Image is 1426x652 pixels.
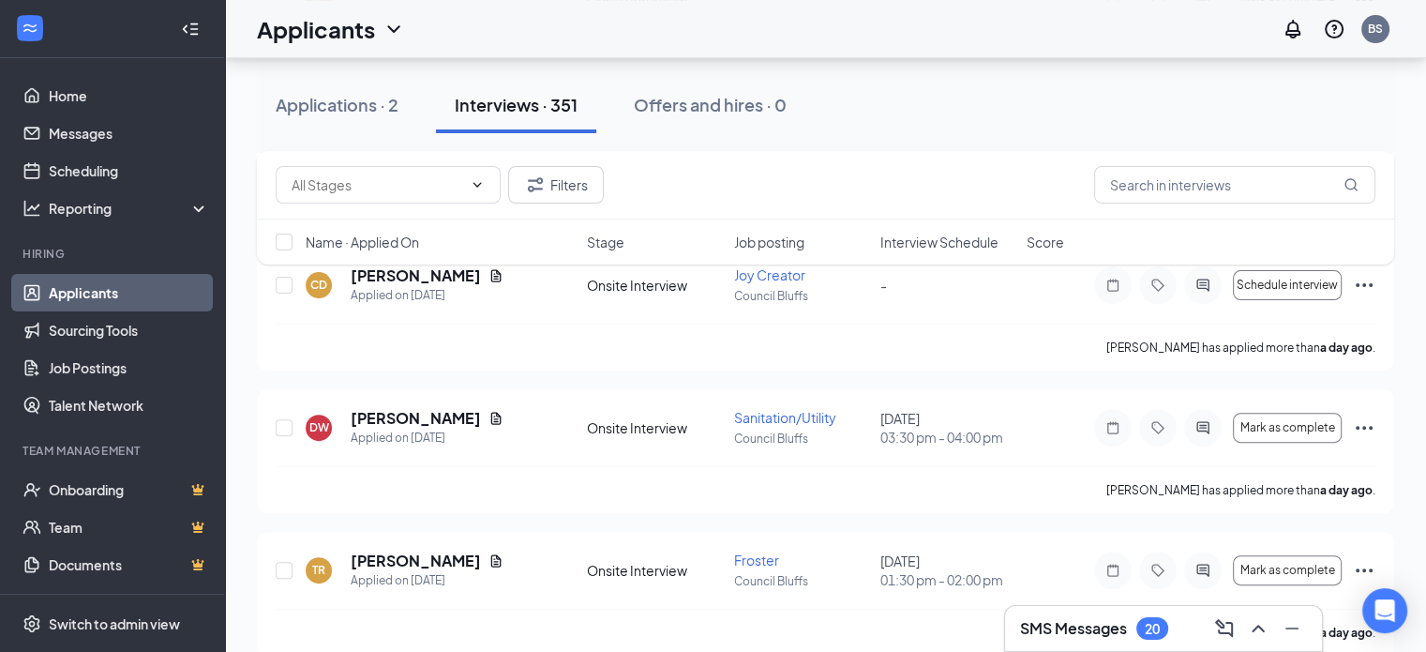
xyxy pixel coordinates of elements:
[508,166,604,204] button: Filter Filters
[23,443,205,459] div: Team Management
[351,551,481,571] h5: [PERSON_NAME]
[880,570,1015,589] span: 01:30 pm - 02:00 pm
[733,233,803,251] span: Job posting
[1239,421,1334,434] span: Mark as complete
[1233,270,1342,300] button: Schedule interview
[1147,563,1169,578] svg: Tag
[734,573,869,589] p: Council Bluffs
[1145,621,1160,637] div: 20
[1102,420,1124,435] svg: Note
[351,429,503,447] div: Applied on [DATE]
[351,408,481,429] h5: [PERSON_NAME]
[488,411,503,426] svg: Document
[880,409,1015,447] div: [DATE]
[23,614,41,633] svg: Settings
[1282,18,1304,40] svg: Notifications
[1192,420,1214,435] svg: ActiveChat
[1320,626,1373,640] b: a day ago
[21,19,39,38] svg: WorkstreamLogo
[1320,341,1373,355] b: a day ago
[1102,563,1124,578] svg: Note
[488,553,503,569] svg: Document
[634,93,787,116] div: Offers and hires · 0
[1147,278,1169,293] svg: Tag
[257,13,375,45] h1: Applicants
[1192,278,1214,293] svg: ActiveChat
[49,546,209,584] a: DocumentsCrown
[49,274,209,311] a: Applicants
[49,199,210,218] div: Reporting
[49,349,209,387] a: Job Postings
[1213,617,1236,640] svg: ComposeMessage
[470,177,485,192] svg: ChevronDown
[23,199,41,218] svg: Analysis
[1192,563,1214,578] svg: ActiveChat
[1027,233,1064,251] span: Score
[23,246,205,262] div: Hiring
[455,93,578,116] div: Interviews · 351
[1320,483,1373,497] b: a day ago
[49,387,209,424] a: Talent Network
[587,233,624,251] span: Stage
[49,152,209,190] a: Scheduling
[1247,617,1269,640] svg: ChevronUp
[49,311,209,349] a: Sourcing Tools
[734,431,869,447] p: Council Bluffs
[880,428,1015,447] span: 03:30 pm - 04:00 pm
[880,277,887,294] span: -
[49,77,209,114] a: Home
[309,419,329,435] div: DW
[1233,413,1342,443] button: Mark as complete
[1147,420,1169,435] svg: Tag
[49,584,209,621] a: SurveysCrown
[734,288,869,304] p: Council Bluffs
[351,571,503,590] div: Applied on [DATE]
[1362,588,1407,633] div: Open Intercom Messenger
[1353,559,1375,582] svg: Ellipses
[587,276,722,295] div: Onsite Interview
[1020,618,1127,639] h3: SMS Messages
[1209,614,1239,644] button: ComposeMessage
[1281,617,1303,640] svg: Minimize
[383,18,405,40] svg: ChevronDown
[734,552,779,569] span: Froster
[587,561,722,580] div: Onsite Interview
[734,409,836,426] span: Sanitation/Utility
[1102,278,1124,293] svg: Note
[587,418,722,437] div: Onsite Interview
[1368,21,1383,37] div: BS
[310,277,327,293] div: CD
[1233,555,1342,585] button: Mark as complete
[1239,564,1334,577] span: Mark as complete
[181,20,200,38] svg: Collapse
[49,508,209,546] a: TeamCrown
[49,614,180,633] div: Switch to admin view
[1277,614,1307,644] button: Minimize
[1353,417,1375,439] svg: Ellipses
[524,174,547,196] svg: Filter
[1353,274,1375,296] svg: Ellipses
[880,233,998,251] span: Interview Schedule
[351,286,503,305] div: Applied on [DATE]
[880,552,1015,589] div: [DATE]
[49,114,209,152] a: Messages
[1106,482,1375,498] p: [PERSON_NAME] has applied more than .
[49,471,209,508] a: OnboardingCrown
[312,562,325,578] div: TR
[306,233,419,251] span: Name · Applied On
[276,93,398,116] div: Applications · 2
[1343,177,1358,192] svg: MagnifyingGlass
[292,174,462,195] input: All Stages
[1237,279,1338,292] span: Schedule interview
[1243,614,1273,644] button: ChevronUp
[1094,166,1375,204] input: Search in interviews
[1323,18,1345,40] svg: QuestionInfo
[1106,340,1375,356] p: [PERSON_NAME] has applied more than .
